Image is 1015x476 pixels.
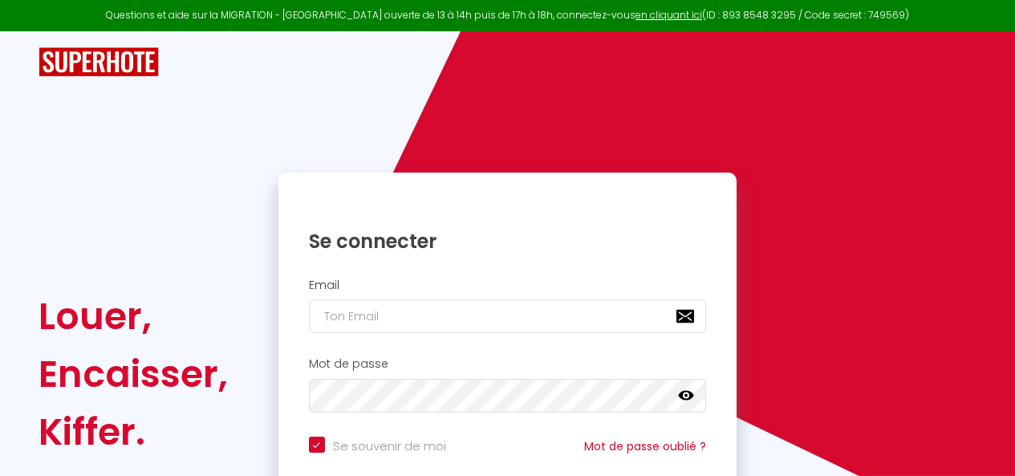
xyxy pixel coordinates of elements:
h2: Email [309,279,707,292]
input: Ton Email [309,299,707,333]
h1: Se connecter [309,229,707,254]
div: Kiffer. [39,403,228,461]
img: SuperHote logo [39,47,159,77]
a: Mot de passe oublié ? [584,438,706,454]
div: Encaisser, [39,345,228,403]
div: Louer, [39,287,228,345]
a: en cliquant ici [635,8,702,22]
h2: Mot de passe [309,357,707,371]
